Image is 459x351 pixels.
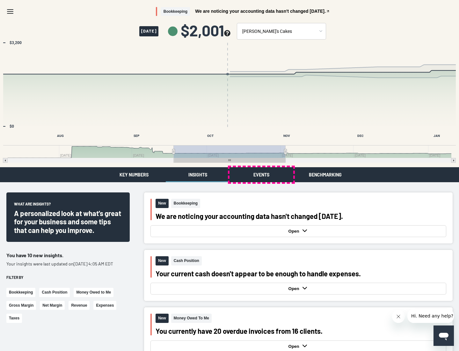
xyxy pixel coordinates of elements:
span: New [156,256,169,265]
span: New [156,199,169,208]
button: BookkeepingWe are noticing your accounting data hasn't changed [DATE]. [156,7,330,16]
span: New [156,314,169,323]
button: Net Margin [40,301,65,310]
text: SEP [134,134,140,138]
button: Benchmarking [293,167,357,182]
text: OCT [207,134,214,138]
iframe: Message from company [407,309,454,323]
span: $2,001 [181,23,230,38]
text: $3,200 [10,41,22,45]
text: JAN [433,134,440,138]
button: Gross Margin [6,301,36,310]
button: Insights [166,167,229,182]
button: Cash Position [39,288,70,297]
button: NewCash PositionYour current cash doesn't appear to be enough to handle expenses.Open [144,250,453,301]
button: Expenses [93,301,116,310]
strong: Open [288,229,301,234]
div: We are noticing your accounting data hasn't changed [DATE]. [156,212,446,220]
div: A personalized look at what's great for your business and some tips that can help you improve. [14,209,122,234]
strong: Open [288,344,301,349]
iframe: Button to launch messaging window [433,325,454,346]
button: Key Numbers [102,167,166,182]
span: You have 10 new insights. [6,252,63,258]
span: [DATE] [139,26,158,36]
button: see more about your cashflow projection [224,30,230,37]
iframe: Close message [392,310,405,323]
svg: Menu [6,8,14,15]
text: NOV [283,134,290,138]
span: We are noticing your accounting data hasn't changed [DATE]. [195,9,326,13]
span: What are insights? [14,201,51,209]
text: $0 [10,124,14,129]
button: Events [229,167,293,182]
button: Revenue [69,301,90,310]
button: Money Owed to Me [74,288,113,297]
div: You currently have 20 overdue invoices from 16 clients. [156,327,446,335]
div: Filter by [6,275,130,280]
div: Your current cash doesn't appear to be enough to handle expenses. [156,269,446,278]
button: Taxes [6,314,22,323]
button: Bookkeeping [6,288,35,297]
span: Bookkeeping [171,199,200,208]
text: AUG [57,134,64,138]
p: Your insights were last updated on [DATE] 4:05 AM EDT [6,261,130,267]
button: NewBookkeepingWe are noticing your accounting data hasn't changed [DATE].Open [144,192,453,243]
strong: Open [288,286,301,291]
span: Cash Position [171,256,202,265]
span: Money Owed To Me [171,314,212,323]
text: DEC [357,134,364,138]
span: Bookkeeping [161,7,190,16]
